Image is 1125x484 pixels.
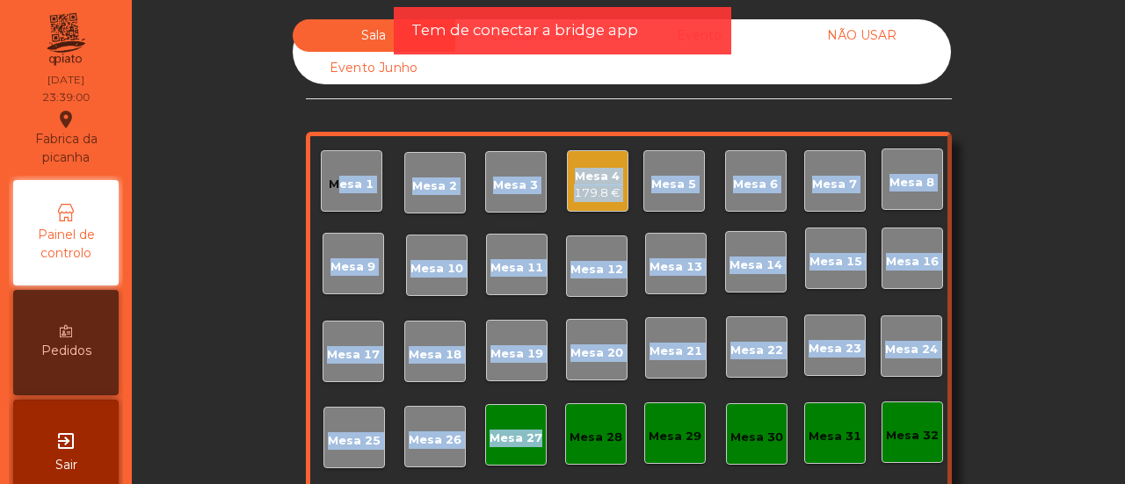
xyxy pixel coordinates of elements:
[809,428,861,445] div: Mesa 31
[55,456,77,474] span: Sair
[490,430,542,447] div: Mesa 27
[885,341,938,358] div: Mesa 24
[55,430,76,451] i: exit_to_app
[490,345,543,363] div: Mesa 19
[329,176,374,193] div: Mesa 1
[328,432,381,450] div: Mesa 25
[410,260,463,278] div: Mesa 10
[14,109,118,167] div: Fabrica da picanha
[649,428,701,445] div: Mesa 29
[409,346,461,364] div: Mesa 18
[44,9,87,70] img: qpiato
[493,177,538,194] div: Mesa 3
[812,176,857,193] div: Mesa 7
[574,184,621,202] div: 179.8 €
[650,343,702,360] div: Mesa 21
[293,19,455,52] div: Sala
[729,256,782,274] div: Mesa 14
[412,177,457,195] div: Mesa 2
[293,52,455,84] div: Evento Junho
[886,253,939,271] div: Mesa 16
[327,346,380,364] div: Mesa 17
[490,259,543,277] div: Mesa 11
[733,176,778,193] div: Mesa 6
[730,429,783,446] div: Mesa 30
[886,427,939,444] div: Mesa 32
[42,90,90,105] div: 23:39:00
[889,174,934,191] div: Mesa 8
[570,261,623,278] div: Mesa 12
[570,344,623,362] div: Mesa 20
[47,72,84,88] div: [DATE]
[651,176,696,193] div: Mesa 5
[411,19,638,41] span: Tem de conectar a bridge app
[650,258,702,276] div: Mesa 13
[55,109,76,130] i: location_on
[809,340,861,358] div: Mesa 23
[41,342,91,360] span: Pedidos
[18,226,114,263] span: Painel de controlo
[330,258,375,276] div: Mesa 9
[574,168,621,185] div: Mesa 4
[809,253,862,271] div: Mesa 15
[409,431,461,449] div: Mesa 26
[730,342,783,359] div: Mesa 22
[780,19,943,52] div: NÃO USAR
[570,429,622,446] div: Mesa 28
